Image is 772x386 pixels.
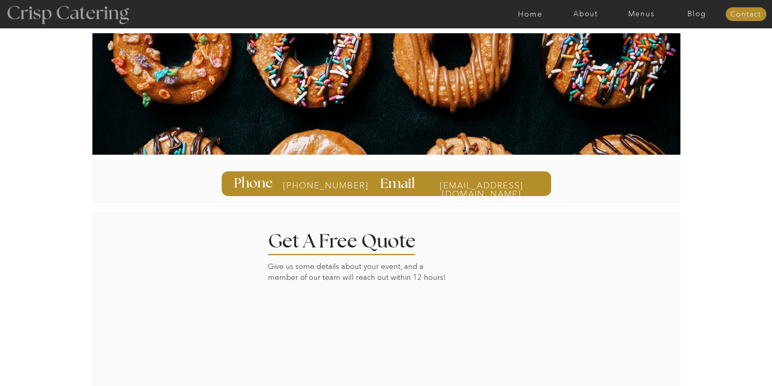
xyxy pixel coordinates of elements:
p: Give us some details about your event, and a member of our team will reach out within 12 hours! [268,261,451,285]
h3: Email [380,177,417,190]
a: [PHONE_NUMBER] [283,181,347,190]
a: Menus [614,10,669,18]
a: Home [503,10,558,18]
h3: Phone [234,177,275,190]
a: Contact [725,11,766,19]
a: [EMAIL_ADDRESS][DOMAIN_NAME] [424,181,539,189]
h2: Get A Free Quote [268,232,441,247]
a: Blog [669,10,725,18]
a: About [558,10,614,18]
